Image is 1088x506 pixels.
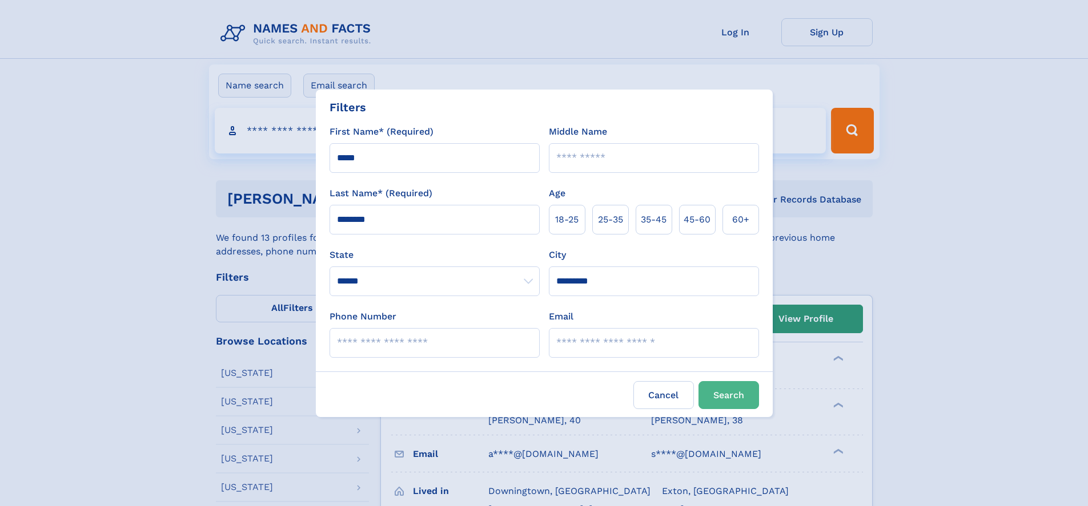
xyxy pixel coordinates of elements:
label: Email [549,310,573,323]
span: 35‑45 [641,213,667,226]
label: Cancel [633,381,694,409]
span: 25‑35 [598,213,623,226]
label: First Name* (Required) [330,125,433,139]
span: 45‑60 [684,213,710,226]
label: Middle Name [549,125,607,139]
label: State [330,248,540,262]
div: Filters [330,99,366,116]
label: Age [549,187,565,200]
label: Phone Number [330,310,396,323]
label: Last Name* (Required) [330,187,432,200]
span: 60+ [732,213,749,226]
button: Search [698,381,759,409]
label: City [549,248,566,262]
span: 18‑25 [555,213,579,226]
